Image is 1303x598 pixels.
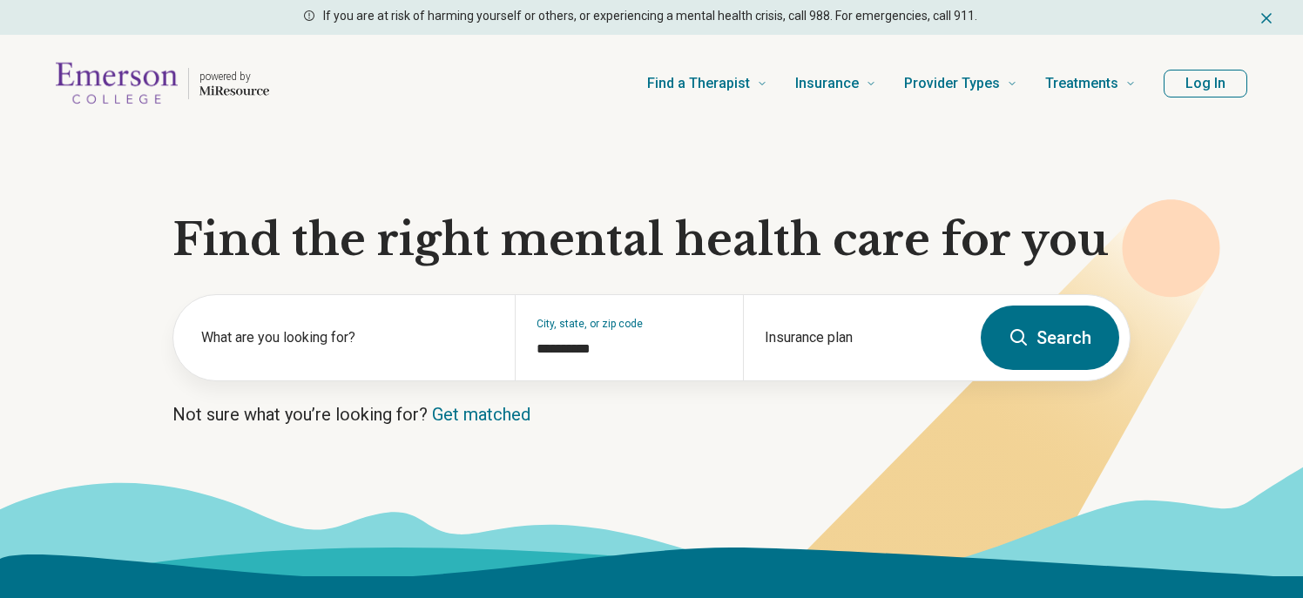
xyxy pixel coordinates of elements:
[172,402,1131,427] p: Not sure what you’re looking for?
[172,214,1131,266] h1: Find the right mental health care for you
[647,71,750,96] span: Find a Therapist
[981,306,1119,370] button: Search
[904,71,1000,96] span: Provider Types
[904,49,1017,118] a: Provider Types
[1258,7,1275,28] button: Dismiss
[432,404,530,425] a: Get matched
[647,49,767,118] a: Find a Therapist
[1045,71,1118,96] span: Treatments
[1045,49,1136,118] a: Treatments
[795,49,876,118] a: Insurance
[1164,70,1247,97] button: Log In
[795,71,859,96] span: Insurance
[199,70,269,84] p: powered by
[56,56,269,111] a: Home page
[201,327,494,348] label: What are you looking for?
[323,7,977,25] p: If you are at risk of harming yourself or others, or experiencing a mental health crisis, call 98...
